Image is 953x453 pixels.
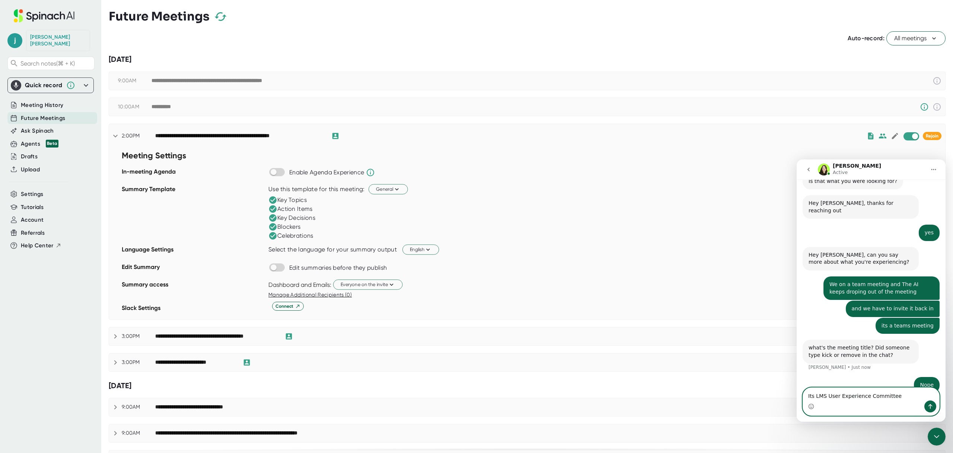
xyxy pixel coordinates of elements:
[933,76,941,85] svg: This event has already passed
[21,190,44,199] button: Settings
[366,168,375,177] svg: Spinach will help run the agenda and keep track of time
[410,246,431,253] span: English
[21,140,58,148] div: Agents
[122,133,155,139] div: 2:00PM
[268,291,352,299] button: Manage Additional Recipients (0)
[21,140,58,148] button: Agents Beta
[122,278,265,302] div: Summary access
[122,430,155,437] div: 9:00AM
[122,359,155,366] div: 3:00PM
[109,55,946,64] div: [DATE]
[268,196,307,205] div: Key Topics
[886,31,946,45] button: All meetings
[21,241,54,250] span: Help Center
[272,302,304,311] button: Connect
[926,133,938,139] span: Rejoin
[933,102,941,111] svg: This event has already passed
[122,333,155,340] div: 3:00PM
[402,244,439,254] button: English
[289,169,364,176] div: Enable Agenda Experience
[122,302,265,319] div: Slack Settings
[122,261,265,278] div: Edit Summary
[122,243,265,261] div: Language Settings
[122,165,265,183] div: In-meeting Agenda
[21,216,44,224] button: Account
[268,246,397,253] div: Select the language for your summary output
[21,165,40,174] button: Upload
[376,186,401,193] span: General
[21,127,54,135] button: Ask Spinach
[21,114,65,123] button: Future Meetings
[7,33,22,48] span: j
[21,203,44,212] button: Tutorials
[289,264,387,272] div: Edit summaries before they publish
[928,428,946,446] iframe: Intercom live chat
[268,292,352,298] span: Manage Additional Recipients (0)
[122,148,265,165] div: Meeting Settings
[109,381,946,390] div: [DATE]
[333,279,402,289] button: Everyone on the invite
[25,82,63,89] div: Quick record
[341,281,395,288] span: Everyone on the invite
[118,77,152,84] div: 9:00AM
[268,222,300,231] div: Blockers
[268,205,313,213] div: Action Items
[894,34,938,43] span: All meetings
[848,35,885,42] span: Auto-record:
[275,303,300,310] span: Connect
[21,229,45,237] span: Referrals
[46,140,58,148] div: Beta
[268,231,313,240] div: Celebrations
[21,101,63,110] button: Meeting History
[109,9,210,23] h3: Future Meetings
[268,213,315,222] div: Key Decisions
[11,78,90,93] div: Quick record
[920,102,929,111] svg: Someone has manually disabled Spinach from this meeting.
[21,152,38,161] button: Drafts
[118,104,152,110] div: 10:00AM
[268,186,365,193] div: Use this template for this meeting:
[122,183,265,243] div: Summary Template
[21,241,61,250] button: Help Center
